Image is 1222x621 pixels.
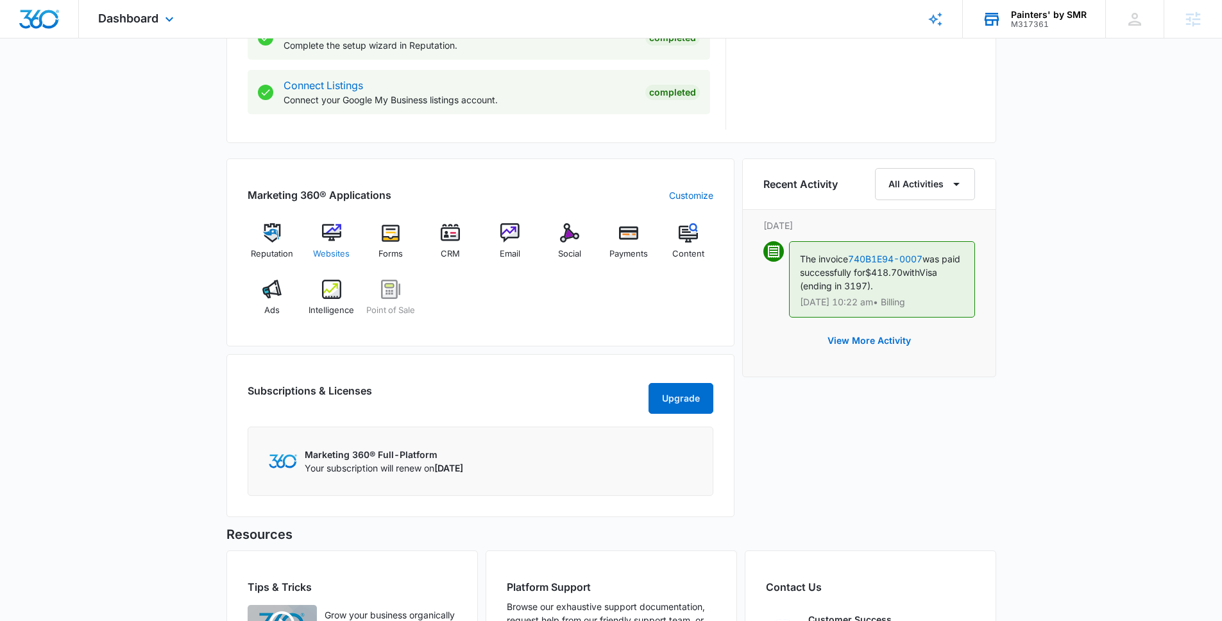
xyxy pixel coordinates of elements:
[1011,10,1087,20] div: account name
[264,304,280,317] span: Ads
[98,12,158,25] span: Dashboard
[649,383,713,414] button: Upgrade
[604,223,654,269] a: Payments
[226,525,996,544] h5: Resources
[366,280,416,326] a: Point of Sale
[284,79,363,92] a: Connect Listings
[305,448,463,461] p: Marketing 360® Full-Platform
[441,248,460,260] span: CRM
[248,280,297,326] a: Ads
[664,223,713,269] a: Content
[284,93,635,106] p: Connect your Google My Business listings account.
[248,579,457,595] h2: Tips & Tricks
[763,176,838,192] h6: Recent Activity
[645,85,700,100] div: Completed
[763,219,975,232] p: [DATE]
[251,248,293,260] span: Reputation
[500,248,520,260] span: Email
[609,248,648,260] span: Payments
[305,461,463,475] p: Your subscription will renew on
[800,253,848,264] span: The invoice
[426,223,475,269] a: CRM
[815,325,924,356] button: View More Activity
[486,223,535,269] a: Email
[307,223,356,269] a: Websites
[248,223,297,269] a: Reputation
[669,189,713,202] a: Customize
[903,267,919,278] span: with
[865,267,903,278] span: $418.70
[507,579,716,595] h2: Platform Support
[434,463,463,473] span: [DATE]
[558,248,581,260] span: Social
[1011,20,1087,29] div: account id
[366,223,416,269] a: Forms
[366,304,415,317] span: Point of Sale
[875,168,975,200] button: All Activities
[269,454,297,468] img: Marketing 360 Logo
[545,223,594,269] a: Social
[248,383,372,409] h2: Subscriptions & Licenses
[766,579,975,595] h2: Contact Us
[309,304,354,317] span: Intelligence
[672,248,704,260] span: Content
[378,248,403,260] span: Forms
[848,253,922,264] a: 740B1E94-0007
[248,187,391,203] h2: Marketing 360® Applications
[800,298,964,307] p: [DATE] 10:22 am • Billing
[307,280,356,326] a: Intelligence
[313,248,350,260] span: Websites
[284,38,635,52] p: Complete the setup wizard in Reputation.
